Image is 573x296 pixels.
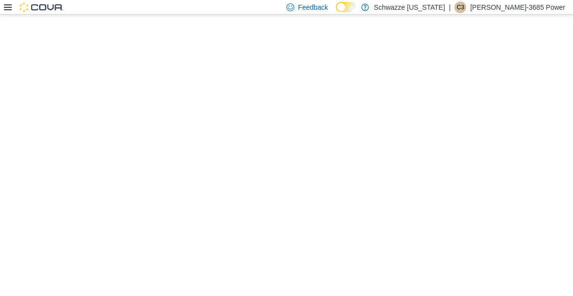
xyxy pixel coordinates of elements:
span: C3 [457,1,464,13]
div: Cody-3685 Power [454,1,466,13]
span: Feedback [298,2,328,12]
input: Dark Mode [336,2,356,12]
p: | [449,1,451,13]
p: Schwazze [US_STATE] [374,1,445,13]
p: [PERSON_NAME]-3685 Power [470,1,565,13]
img: Cova [20,2,63,12]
